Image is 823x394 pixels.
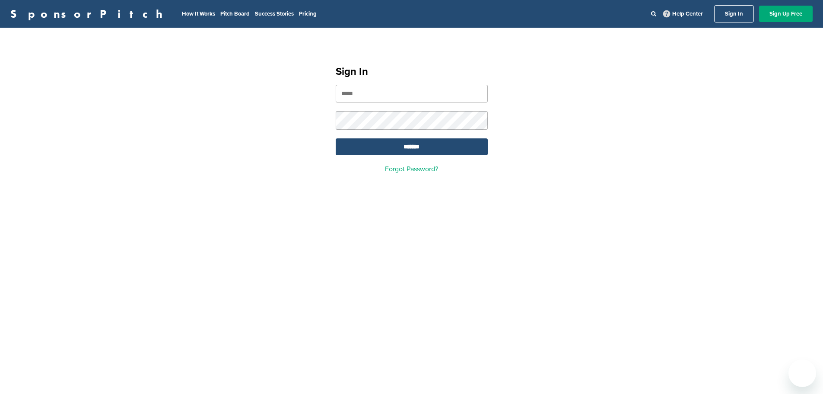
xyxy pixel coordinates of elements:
a: How It Works [182,10,215,17]
a: Sign Up Free [759,6,813,22]
a: Forgot Password? [385,165,438,173]
a: SponsorPitch [10,8,168,19]
a: Pricing [299,10,317,17]
a: Sign In [714,5,754,22]
iframe: Button to launch messaging window [788,359,816,387]
a: Help Center [661,9,705,19]
a: Pitch Board [220,10,250,17]
a: Success Stories [255,10,294,17]
h1: Sign In [336,64,488,80]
